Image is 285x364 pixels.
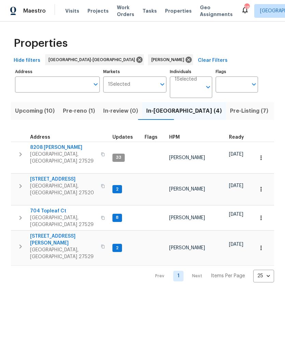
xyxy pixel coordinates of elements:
[165,8,192,14] span: Properties
[229,242,243,247] span: [DATE]
[200,4,233,18] span: Geo Assignments
[151,56,187,63] span: [PERSON_NAME]
[11,54,43,67] button: Hide filters
[108,82,130,87] span: 1 Selected
[158,80,167,89] button: Open
[229,135,244,140] span: Ready
[30,214,97,228] span: [GEOGRAPHIC_DATA], [GEOGRAPHIC_DATA] 27529
[113,245,121,251] span: 2
[169,246,205,250] span: [PERSON_NAME]
[149,270,274,282] nav: Pagination Navigation
[229,135,250,140] div: Earliest renovation start date (first business day after COE or Checkout)
[49,56,138,63] span: [GEOGRAPHIC_DATA]-[GEOGRAPHIC_DATA]
[230,106,268,116] span: Pre-Listing (7)
[15,70,100,74] label: Address
[15,106,55,116] span: Upcoming (10)
[148,54,193,65] div: [PERSON_NAME]
[195,54,230,67] button: Clear Filters
[169,187,205,192] span: [PERSON_NAME]
[112,135,133,140] span: Updates
[63,106,95,116] span: Pre-reno (1)
[30,144,97,151] span: 8208 [PERSON_NAME]
[113,215,121,221] span: 8
[142,9,157,13] span: Tasks
[103,106,138,116] span: In-review (0)
[145,135,158,140] span: Flags
[87,8,109,14] span: Projects
[244,4,249,11] div: 28
[175,76,197,82] span: 1 Selected
[249,80,259,89] button: Open
[103,70,167,74] label: Markets
[173,271,184,281] a: Goto page 1
[113,186,121,192] span: 2
[14,40,68,47] span: Properties
[30,183,97,196] span: [GEOGRAPHIC_DATA], [GEOGRAPHIC_DATA] 27520
[169,215,205,220] span: [PERSON_NAME]
[30,247,97,260] span: [GEOGRAPHIC_DATA], [GEOGRAPHIC_DATA] 27529
[45,54,144,65] div: [GEOGRAPHIC_DATA]-[GEOGRAPHIC_DATA]
[146,106,222,116] span: In-[GEOGRAPHIC_DATA] (4)
[229,183,243,188] span: [DATE]
[169,155,205,160] span: [PERSON_NAME]
[170,70,212,74] label: Individuals
[253,267,274,285] div: 25
[113,155,124,160] span: 33
[91,80,100,89] button: Open
[30,208,97,214] span: 704 Topleaf Ct
[30,151,97,165] span: [GEOGRAPHIC_DATA], [GEOGRAPHIC_DATA] 27529
[229,152,243,157] span: [DATE]
[216,70,258,74] label: Flags
[30,176,97,183] span: [STREET_ADDRESS]
[198,56,228,65] span: Clear Filters
[65,8,79,14] span: Visits
[169,135,180,140] span: HPM
[117,4,134,18] span: Work Orders
[203,82,213,92] button: Open
[30,135,50,140] span: Address
[30,233,97,247] span: [STREET_ADDRESS][PERSON_NAME]
[23,8,46,14] span: Maestro
[211,272,245,279] p: Items Per Page
[14,56,40,65] span: Hide filters
[229,212,243,217] span: [DATE]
